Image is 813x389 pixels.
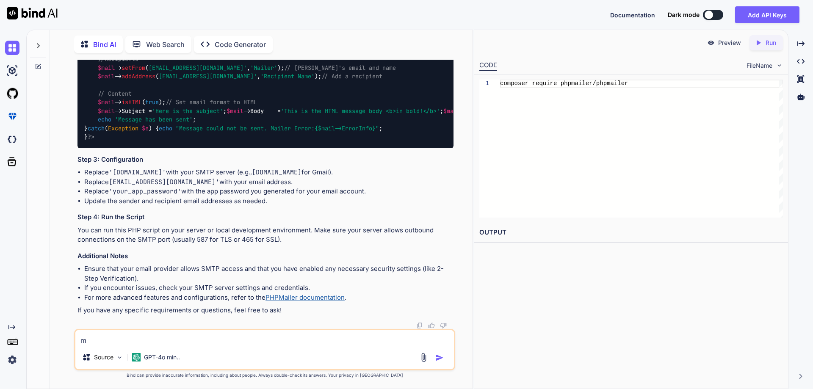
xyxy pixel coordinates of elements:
p: Run [766,39,776,47]
img: attachment [419,353,429,362]
span: 'Here is the subject' [152,107,223,115]
p: If you have any specific requirements or questions, feel free to ask! [77,306,454,315]
h3: Step 3: Configuration [77,155,454,165]
span: // Add a recipient [321,73,382,80]
div: CODE [479,61,497,71]
button: Add API Keys [735,6,799,23]
span: true [145,99,159,106]
li: Replace with the app password you generated for your email account. [84,187,454,196]
img: premium [5,109,19,124]
img: darkCloudIdeIcon [5,132,19,146]
li: Replace with your SMTP server (e.g., for Gmail). [84,168,454,177]
code: [DOMAIN_NAME] [252,168,301,177]
span: 'This is the HTML message body <b>in bold!</b>' [281,107,440,115]
span: echo [159,124,172,132]
span: $mail [443,107,460,115]
img: ai-studio [5,63,19,78]
p: Web Search [146,39,185,50]
li: Update the sender and recipient email addresses as needed. [84,196,454,206]
span: 'Mailer' [250,64,277,72]
img: icon [435,353,444,362]
img: Bind AI [7,7,58,19]
span: $mail [98,64,115,72]
span: // Content [98,90,132,97]
img: preview [707,39,715,47]
span: {$mail->ErrorInfo} [315,124,376,132]
img: GPT-4o mini [132,353,141,361]
li: For more advanced features and configurations, refer to the . [84,293,454,303]
div: 1 [479,80,489,88]
span: //Recipients [98,55,138,63]
img: copy [416,322,423,329]
p: Preview [718,39,741,47]
h2: OUTPUT [474,223,788,243]
img: like [428,322,435,329]
span: $mail [227,107,243,115]
p: GPT-4o min.. [144,353,180,361]
img: Pick Models [116,354,123,361]
img: chat [5,41,19,55]
img: chevron down [776,62,783,69]
a: PHPMailer documentation [265,293,345,301]
p: Bind can provide inaccurate information, including about people. Always double-check its answers.... [74,372,455,378]
span: "Message could not be sent. Mailer Error: " [176,124,379,132]
p: Bind AI [93,39,116,50]
textarea: m [75,330,454,345]
img: githubLight [5,86,19,101]
span: $e [142,124,149,132]
span: [EMAIL_ADDRESS][DOMAIN_NAME]' [149,64,247,72]
code: '[DOMAIN_NAME]' [109,168,166,177]
code: [EMAIL_ADDRESS][DOMAIN_NAME]' [109,178,219,186]
span: $mail [98,73,115,80]
span: $mail [98,99,115,106]
li: Replace with your email address. [84,177,454,187]
span: Dark mode [668,11,700,19]
li: Ensure that your email provider allows SMTP access and that you have enabled any necessary securi... [84,264,454,283]
li: If you encounter issues, check your SMTP server settings and credentials. [84,283,454,293]
span: addAddress [122,73,155,80]
span: 'Message has been sent' [115,116,193,124]
img: dislike [440,322,447,329]
span: catch [88,124,105,132]
img: settings [5,353,19,367]
span: FileName [747,61,772,70]
p: Code Generator [215,39,266,50]
p: Source [94,353,113,361]
span: [EMAIL_ADDRESS][DOMAIN_NAME]' [159,73,257,80]
p: You can run this PHP script on your server or local development environment. Make sure your serve... [77,226,454,245]
span: // Set email format to HTML [166,99,257,106]
span: setFrom [122,64,145,72]
span: composer require phpmailer/phpmailer [500,80,628,87]
span: Exception [108,124,138,132]
code: 'your_app_password' [109,187,181,196]
span: $mail [98,107,115,115]
span: echo [98,116,111,124]
h3: Additional Notes [77,251,454,261]
span: // [PERSON_NAME]'s email and name [284,64,396,72]
h3: Step 4: Run the Script [77,212,454,222]
button: Documentation [610,11,655,19]
span: 'Recipient Name' [260,73,315,80]
span: ?> [88,133,94,141]
span: isHTML [122,99,142,106]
